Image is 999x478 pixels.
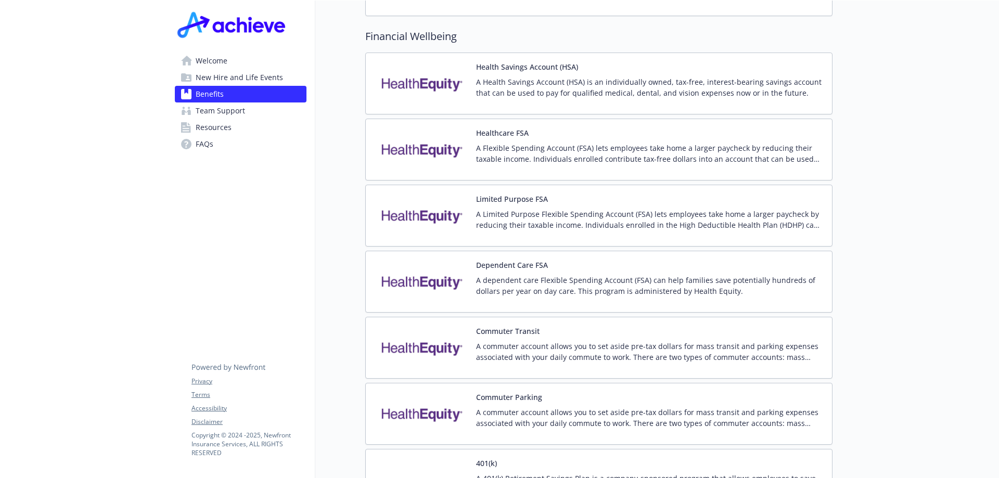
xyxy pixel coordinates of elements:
[476,209,824,230] p: A Limited Purpose Flexible Spending Account (FSA) lets employees take home a larger paycheck by r...
[476,76,824,98] p: A Health Savings Account (HSA) is an individually owned, tax-free, interest-bearing savings accou...
[365,29,832,44] h2: Financial Wellbeing
[196,102,245,119] span: Team Support
[374,392,468,436] img: Health Equity carrier logo
[196,119,232,136] span: Resources
[476,61,578,72] button: Health Savings Account (HSA)
[175,136,306,152] a: FAQs
[196,86,224,102] span: Benefits
[476,407,824,429] p: A commuter account allows you to set aside pre-tax dollars for mass transit and parking expenses ...
[476,458,497,469] button: 401(k)
[476,127,529,138] button: Healthcare FSA
[175,102,306,119] a: Team Support
[476,193,548,204] button: Limited Purpose FSA
[196,53,227,69] span: Welcome
[476,143,824,164] p: A Flexible Spending Account (FSA) lets employees take home a larger paycheck by reducing their ta...
[476,392,542,403] button: Commuter Parking
[374,260,468,304] img: Health Equity carrier logo
[175,86,306,102] a: Benefits
[374,193,468,238] img: Health Equity carrier logo
[191,404,306,413] a: Accessibility
[374,61,468,106] img: Health Equity carrier logo
[175,53,306,69] a: Welcome
[191,377,306,386] a: Privacy
[175,119,306,136] a: Resources
[196,69,283,86] span: New Hire and Life Events
[476,326,540,337] button: Commuter Transit
[196,136,213,152] span: FAQs
[175,69,306,86] a: New Hire and Life Events
[374,326,468,370] img: Health Equity carrier logo
[191,417,306,427] a: Disclaimer
[191,390,306,399] a: Terms
[476,275,824,296] p: A dependent care Flexible Spending Account (FSA) can help families save potentially hundreds of d...
[374,127,468,172] img: Health Equity carrier logo
[476,341,824,363] p: A commuter account allows you to set aside pre-tax dollars for mass transit and parking expenses ...
[191,431,306,457] p: Copyright © 2024 - 2025 , Newfront Insurance Services, ALL RIGHTS RESERVED
[476,260,548,270] button: Dependent Care FSA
